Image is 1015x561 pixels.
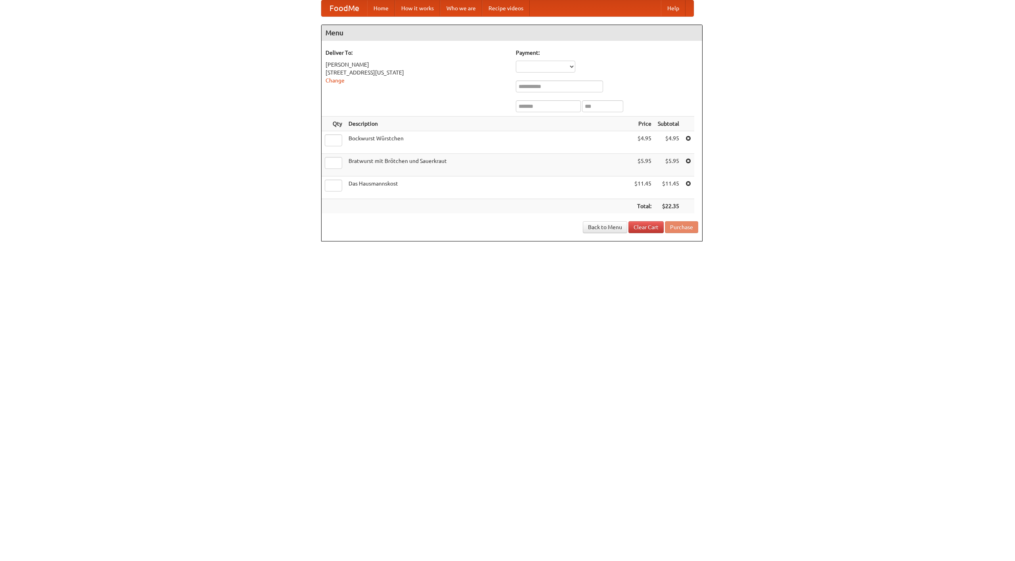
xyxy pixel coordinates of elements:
[440,0,482,16] a: Who we are
[482,0,530,16] a: Recipe videos
[326,77,345,84] a: Change
[661,0,686,16] a: Help
[326,61,508,69] div: [PERSON_NAME]
[583,221,627,233] a: Back to Menu
[516,49,698,57] h5: Payment:
[631,131,655,154] td: $4.95
[322,25,702,41] h4: Menu
[345,176,631,199] td: Das Hausmannskost
[631,176,655,199] td: $11.45
[345,131,631,154] td: Bockwurst Würstchen
[655,154,682,176] td: $5.95
[655,176,682,199] td: $11.45
[395,0,440,16] a: How it works
[665,221,698,233] button: Purchase
[655,131,682,154] td: $4.95
[631,199,655,214] th: Total:
[628,221,664,233] a: Clear Cart
[322,117,345,131] th: Qty
[322,0,367,16] a: FoodMe
[655,199,682,214] th: $22.35
[326,69,508,77] div: [STREET_ADDRESS][US_STATE]
[631,117,655,131] th: Price
[367,0,395,16] a: Home
[345,117,631,131] th: Description
[631,154,655,176] td: $5.95
[655,117,682,131] th: Subtotal
[326,49,508,57] h5: Deliver To:
[345,154,631,176] td: Bratwurst mit Brötchen und Sauerkraut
